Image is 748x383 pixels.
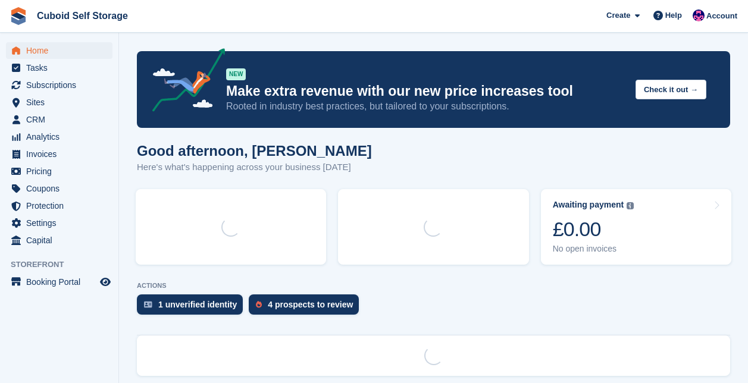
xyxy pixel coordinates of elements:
[6,274,112,290] a: menu
[6,111,112,128] a: menu
[6,163,112,180] a: menu
[6,42,112,59] a: menu
[144,301,152,308] img: verify_identity-adf6edd0f0f0b5bbfe63781bf79b02c33cf7c696d77639b501bdc392416b5a36.svg
[553,217,634,241] div: £0.00
[137,143,372,159] h1: Good afternoon, [PERSON_NAME]
[26,146,98,162] span: Invoices
[636,80,706,99] button: Check it out →
[226,68,246,80] div: NEW
[26,232,98,249] span: Capital
[693,10,705,21] img: Gurpreet Dev
[706,10,737,22] span: Account
[6,232,112,249] a: menu
[6,128,112,145] a: menu
[226,83,626,100] p: Make extra revenue with our new price increases tool
[6,59,112,76] a: menu
[26,94,98,111] span: Sites
[26,180,98,197] span: Coupons
[6,94,112,111] a: menu
[226,100,626,113] p: Rooted in industry best practices, but tailored to your subscriptions.
[606,10,630,21] span: Create
[553,244,634,254] div: No open invoices
[98,275,112,289] a: Preview store
[26,77,98,93] span: Subscriptions
[6,197,112,214] a: menu
[6,77,112,93] a: menu
[256,301,262,308] img: prospect-51fa495bee0391a8d652442698ab0144808aea92771e9ea1ae160a38d050c398.svg
[268,300,353,309] div: 4 prospects to review
[26,128,98,145] span: Analytics
[10,7,27,25] img: stora-icon-8386f47178a22dfd0bd8f6a31ec36ba5ce8667c1dd55bd0f319d3a0aa187defe.svg
[26,274,98,290] span: Booking Portal
[26,197,98,214] span: Protection
[6,146,112,162] a: menu
[6,215,112,231] a: menu
[26,42,98,59] span: Home
[26,59,98,76] span: Tasks
[11,259,118,271] span: Storefront
[137,294,249,321] a: 1 unverified identity
[26,215,98,231] span: Settings
[249,294,365,321] a: 4 prospects to review
[26,111,98,128] span: CRM
[26,163,98,180] span: Pricing
[158,300,237,309] div: 1 unverified identity
[6,180,112,197] a: menu
[553,200,624,210] div: Awaiting payment
[137,161,372,174] p: Here's what's happening across your business [DATE]
[665,10,682,21] span: Help
[142,48,226,116] img: price-adjustments-announcement-icon-8257ccfd72463d97f412b2fc003d46551f7dbcb40ab6d574587a9cd5c0d94...
[137,282,730,290] p: ACTIONS
[32,6,133,26] a: Cuboid Self Storage
[627,202,634,209] img: icon-info-grey-7440780725fd019a000dd9b08b2336e03edf1995a4989e88bcd33f0948082b44.svg
[541,189,731,265] a: Awaiting payment £0.00 No open invoices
